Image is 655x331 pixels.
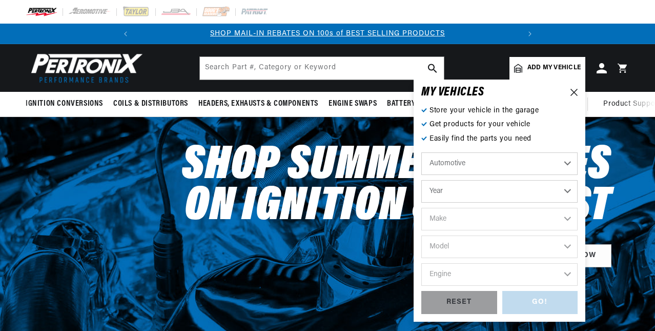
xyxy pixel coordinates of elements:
[421,291,497,314] div: RESET
[387,99,452,109] span: Battery Products
[421,105,578,116] p: Store your vehicle in the garage
[421,180,578,203] select: Year
[182,146,611,228] h2: Shop Summer Rebates on Ignition & Exhaust
[108,92,193,116] summary: Coils & Distributors
[421,263,578,286] select: Engine
[329,99,377,109] span: Engine Swaps
[200,57,444,80] input: Search Part #, Category or Keyword
[113,99,188,109] span: Coils & Distributors
[323,92,382,116] summary: Engine Swaps
[421,208,578,230] select: Make
[136,28,520,40] div: 1 of 2
[210,30,445,37] a: SHOP MAIL-IN REBATES ON 100s of BEST SELLING PRODUCTS
[382,92,457,116] summary: Battery Products
[115,24,136,44] button: Translation missing: en.sections.announcements.previous_announcement
[520,24,540,44] button: Translation missing: en.sections.announcements.next_announcement
[193,92,323,116] summary: Headers, Exhausts & Components
[421,236,578,258] select: Model
[26,99,103,109] span: Ignition Conversions
[26,92,108,116] summary: Ignition Conversions
[421,152,578,175] select: Ride Type
[136,28,520,40] div: Announcement
[421,133,578,145] p: Easily find the parts you need
[198,99,318,109] span: Headers, Exhausts & Components
[509,57,585,80] a: Add my vehicle
[527,63,581,73] span: Add my vehicle
[421,87,484,98] h6: MY VEHICLE S
[421,57,444,80] button: search button
[26,50,144,86] img: Pertronix
[421,119,578,130] p: Get products for your vehicle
